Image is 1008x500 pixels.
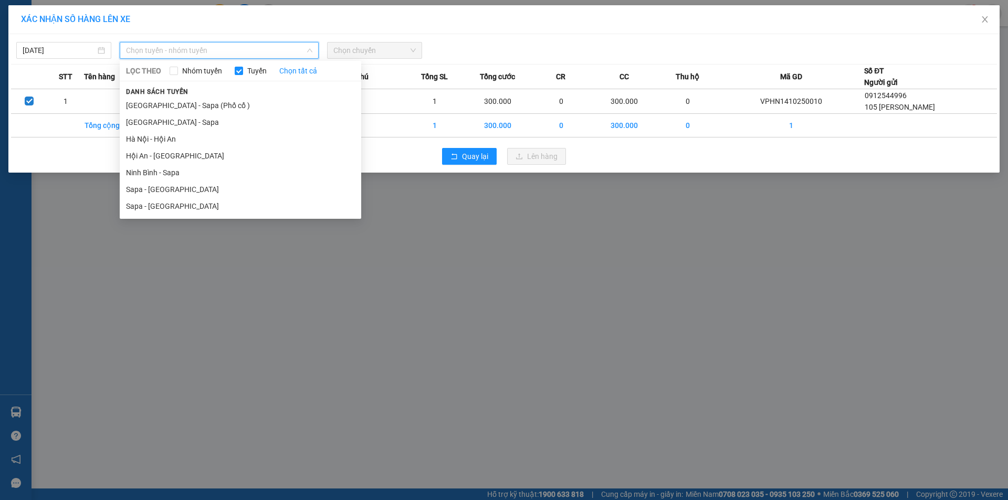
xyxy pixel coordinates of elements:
span: CR [556,71,565,82]
span: CC [619,71,629,82]
span: Tổng SL [421,71,448,82]
span: Thu hộ [676,71,699,82]
td: 300.000 [465,114,531,137]
td: 1 [404,89,465,114]
span: 0912544996 [865,91,907,100]
span: 105 [PERSON_NAME] [865,103,935,111]
span: rollback [450,153,458,161]
span: Tên hàng [84,71,115,82]
span: Chọn tuyến - nhóm tuyến [126,42,312,58]
td: 300.000 [465,89,531,114]
span: LỌC THEO [126,65,161,77]
div: Số ĐT Người gửi [864,65,898,88]
td: 300.000 [592,89,657,114]
span: down [307,47,313,54]
button: Close [970,5,1000,35]
td: 1 [718,114,864,137]
span: Quay lại [462,151,488,162]
span: Danh sách tuyến [120,87,195,97]
td: 0 [531,114,592,137]
span: close [981,15,989,24]
span: Tổng cước [480,71,515,82]
li: Ninh Bình - Sapa [120,164,361,181]
li: [GEOGRAPHIC_DATA] - Sapa (Phố cổ ) [120,97,361,114]
li: Hà Nội - Hội An [120,131,361,147]
span: XÁC NHẬN SỐ HÀNG LÊN XE [21,14,130,24]
td: 0 [657,114,718,137]
span: Tuyến [243,65,271,77]
li: Sapa - [GEOGRAPHIC_DATA] [120,181,361,198]
td: 300.000 [592,114,657,137]
span: Mã GD [780,71,802,82]
span: Nhóm tuyến [178,65,226,77]
td: 0 [657,89,718,114]
td: 1 [48,89,85,114]
a: Chọn tất cả [279,65,317,77]
button: rollbackQuay lại [442,148,497,165]
span: STT [59,71,72,82]
td: 0 [531,89,592,114]
button: uploadLên hàng [507,148,566,165]
td: 1 [404,114,465,137]
td: --- [343,89,404,114]
input: 14/10/2025 [23,45,96,56]
li: [GEOGRAPHIC_DATA] - Sapa [120,114,361,131]
span: Chọn chuyến [333,42,416,58]
li: Sapa - [GEOGRAPHIC_DATA] [120,198,361,215]
td: VPHN1410250010 [718,89,864,114]
td: Tổng cộng [84,114,145,137]
li: Hội An - [GEOGRAPHIC_DATA] [120,147,361,164]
